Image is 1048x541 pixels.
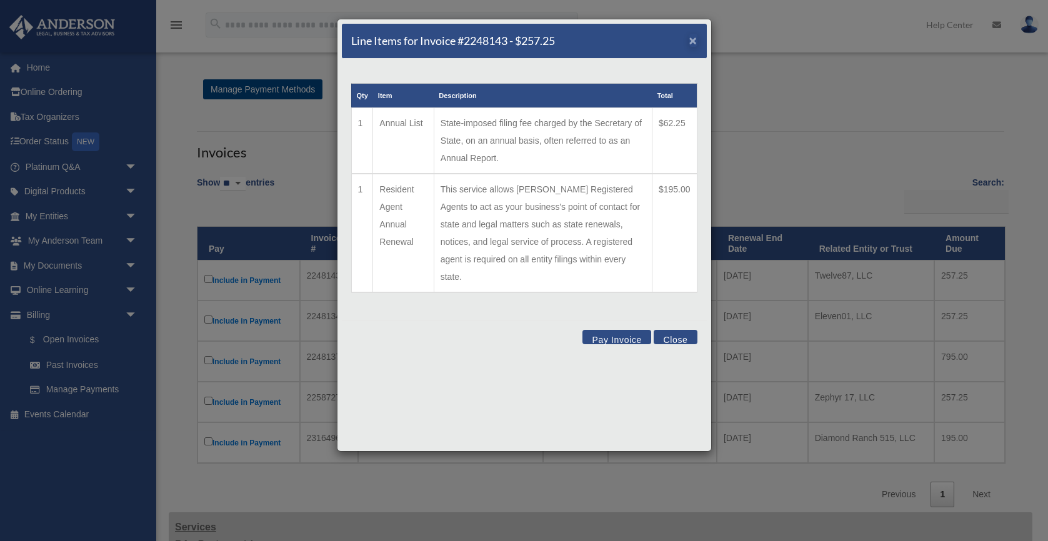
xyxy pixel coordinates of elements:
[652,108,697,174] td: $62.25
[434,84,652,108] th: Description
[689,34,697,47] button: Close
[351,84,373,108] th: Qty
[434,108,652,174] td: State-imposed filing fee charged by the Secretary of State, on an annual basis, often referred to...
[652,174,697,292] td: $195.00
[351,174,373,292] td: 1
[689,33,697,47] span: ×
[652,84,697,108] th: Total
[373,108,434,174] td: Annual List
[434,174,652,292] td: This service allows [PERSON_NAME] Registered Agents to act as your business's point of contact fo...
[654,330,697,344] button: Close
[351,33,555,49] h5: Line Items for Invoice #2248143 - $257.25
[373,84,434,108] th: Item
[582,330,651,344] button: Pay Invoice
[351,108,373,174] td: 1
[373,174,434,292] td: Resident Agent Annual Renewal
